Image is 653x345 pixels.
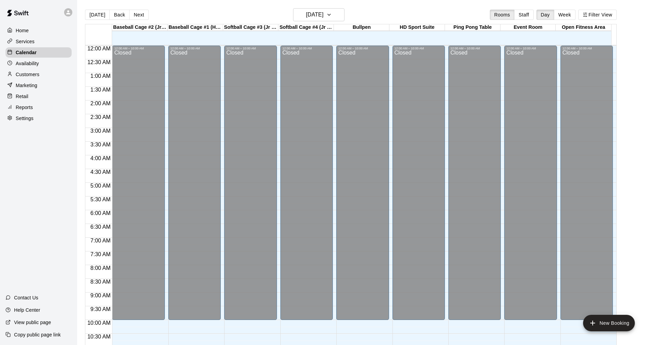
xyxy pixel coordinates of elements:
p: Contact Us [14,294,38,301]
span: 5:30 AM [89,197,112,202]
span: 10:00 AM [86,320,112,326]
p: Help Center [14,307,40,313]
button: [DATE] [85,10,110,20]
div: Event Room [500,24,556,31]
span: 10:30 AM [86,334,112,340]
div: 12:00 AM – 10:00 AM: Closed [280,46,333,320]
a: Marketing [5,80,72,91]
div: 12:00 AM – 10:00 AM [506,47,555,50]
div: HD Sport Suite [389,24,445,31]
div: Baseball Cage #1 (Hack Attack) [168,24,223,31]
p: Marketing [16,82,37,89]
div: 12:00 AM – 10:00 AM: Closed [504,46,557,320]
div: Closed [170,50,219,322]
div: 12:00 AM – 10:00 AM: Closed [112,46,165,320]
a: Services [5,36,72,47]
div: Closed [114,50,162,322]
div: 12:00 AM – 10:00 AM [395,47,443,50]
div: Bullpen [334,24,389,31]
div: Closed [563,50,611,322]
span: 1:30 AM [89,87,112,93]
p: View public page [14,319,51,326]
p: Home [16,27,29,34]
div: 12:00 AM – 10:00 AM: Closed [560,46,613,320]
div: 12:00 AM – 10:00 AM [450,47,499,50]
div: 12:00 AM – 10:00 AM [338,47,387,50]
div: Closed [506,50,555,322]
button: Next [129,10,148,20]
p: Calendar [16,49,37,56]
div: Closed [338,50,387,322]
span: 1:00 AM [89,73,112,79]
p: Settings [16,115,34,122]
a: Customers [5,69,72,80]
div: 12:00 AM – 10:00 AM [114,47,162,50]
div: Open Fitness Area [556,24,611,31]
span: 6:30 AM [89,224,112,230]
div: Baseball Cage #2 (Jr Hack Attack) [112,24,168,31]
div: Closed [226,50,275,322]
div: Ping Pong Table [445,24,500,31]
div: 12:00 AM – 10:00 AM [226,47,275,50]
a: Retail [5,91,72,102]
div: 12:00 AM – 10:00 AM: Closed [448,46,501,320]
span: 9:30 AM [89,306,112,312]
span: 12:00 AM [86,46,112,51]
span: 7:00 AM [89,238,112,243]
button: Week [554,10,576,20]
h6: [DATE] [306,10,324,20]
span: 3:30 AM [89,142,112,147]
button: [DATE] [293,8,344,21]
span: 8:00 AM [89,265,112,271]
div: Closed [282,50,331,322]
span: 12:30 AM [86,59,112,65]
div: 12:00 AM – 10:00 AM: Closed [224,46,277,320]
button: Filter View [578,10,617,20]
button: Back [109,10,130,20]
span: 4:00 AM [89,155,112,161]
span: 7:30 AM [89,251,112,257]
div: Softball Cage #3 (Jr Hack Attack) [223,24,279,31]
button: Staff [514,10,534,20]
span: 8:30 AM [89,279,112,285]
div: 12:00 AM – 10:00 AM [563,47,611,50]
div: 12:00 AM – 10:00 AM: Closed [168,46,221,320]
span: 5:00 AM [89,183,112,189]
p: Services [16,38,35,45]
p: Reports [16,104,33,111]
span: 2:30 AM [89,114,112,120]
p: Availability [16,60,39,67]
div: 12:00 AM – 10:00 AM: Closed [392,46,445,320]
button: Day [536,10,554,20]
span: 2:00 AM [89,100,112,106]
a: Settings [5,113,72,123]
span: 6:00 AM [89,210,112,216]
a: Availability [5,58,72,69]
button: add [583,315,635,331]
span: 9:00 AM [89,293,112,298]
span: 3:00 AM [89,128,112,134]
div: Closed [450,50,499,322]
div: 12:00 AM – 10:00 AM: Closed [336,46,389,320]
p: Retail [16,93,28,100]
a: Reports [5,102,72,112]
div: 12:00 AM – 10:00 AM [170,47,219,50]
p: Copy public page link [14,331,61,338]
div: 12:00 AM – 10:00 AM [282,47,331,50]
a: Home [5,25,72,36]
a: Calendar [5,47,72,58]
p: Customers [16,71,39,78]
button: Rooms [490,10,515,20]
span: 4:30 AM [89,169,112,175]
div: Softball Cage #4 (Jr Hack Attack) [278,24,334,31]
div: Closed [395,50,443,322]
